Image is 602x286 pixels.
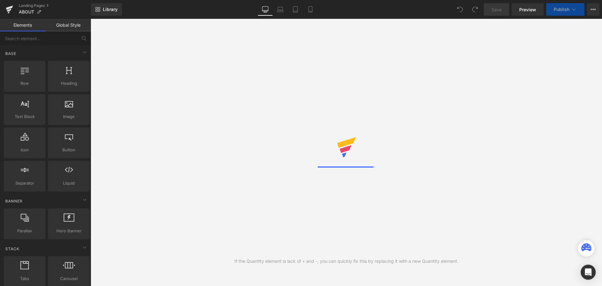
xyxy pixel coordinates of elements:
span: Save [491,6,502,13]
span: Stack [5,246,20,252]
span: Heading [50,80,88,87]
span: Base [5,51,17,57]
button: Undo [454,3,466,16]
a: Tablet [288,3,303,16]
span: Button [50,147,88,153]
a: Landing Pages [19,3,91,8]
span: Carousel [50,275,88,282]
span: Parallax [6,228,44,234]
a: Desktop [258,3,273,16]
button: Redo [469,3,481,16]
span: Library [103,7,118,12]
button: Publish [546,3,584,16]
div: If the Quantity element is lack of + and -, you can quickly fix this by replacing it with a new Q... [235,258,458,265]
a: Laptop [273,3,288,16]
span: Image [50,113,88,120]
span: Publish [554,7,569,12]
span: Liquid [50,180,88,186]
span: Tabs [6,275,44,282]
button: More [587,3,599,16]
span: Icon [6,147,44,153]
span: Row [6,80,44,87]
span: Preview [519,6,536,13]
a: Global Style [45,19,91,31]
span: Banner [5,198,23,204]
a: Preview [512,3,544,16]
a: Mobile [303,3,318,16]
span: ABOUT [19,9,34,14]
a: New Library [91,3,122,16]
span: Hero Banner [50,228,88,234]
span: Separator [6,180,44,186]
div: Open Intercom Messenger [581,265,596,280]
span: Text Block [6,113,44,120]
